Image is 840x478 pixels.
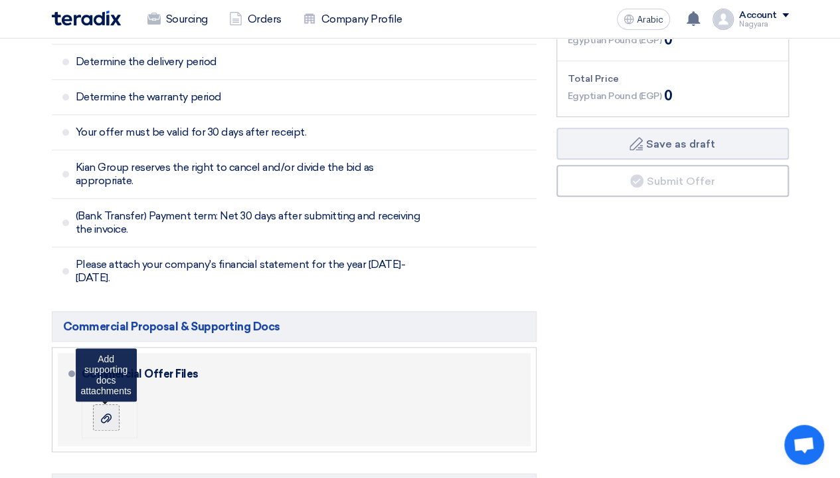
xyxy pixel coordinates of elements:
[76,348,137,402] div: Add supporting docs attachments
[617,9,670,30] button: Arabic
[568,35,661,46] font: Egyptian Pound (EGP)
[52,11,121,26] img: Teradix logo
[646,138,715,150] font: Save as draft
[321,13,402,25] font: Company Profile
[637,14,663,25] font: Arabic
[248,13,282,25] font: Orders
[664,32,673,48] font: 0
[218,5,292,34] a: Orders
[713,9,734,30] img: profile_test.png
[556,165,789,197] button: Submit Offer
[166,13,208,25] font: Sourcing
[76,209,420,235] font: (Bank Transfer) Payment term: Net 30 days after submitting and receiving the invoice.
[76,90,222,103] font: Determine the warranty period
[82,368,199,380] font: Commercial Offer Files
[63,320,280,333] font: Commercial Proposal & Supporting Docs
[76,126,307,138] font: Your offer must be valid for 30 days after receipt.
[556,128,789,160] button: Save as draft
[137,5,218,34] a: Sourcing
[664,88,673,104] font: 0
[76,161,374,187] font: Kian Group reserves the right to cancel and/or divide the bid as appropriate.
[76,258,406,284] font: Please attach your company's financial statement for the year [DATE]-[DATE].
[647,175,715,187] font: Submit Offer
[76,55,217,68] font: Determine the delivery period
[739,20,768,29] font: Nagyara
[568,73,619,84] font: Total Price
[739,9,777,21] font: Account
[568,90,661,102] font: Egyptian Pound (EGP)
[784,425,824,465] div: Open chat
